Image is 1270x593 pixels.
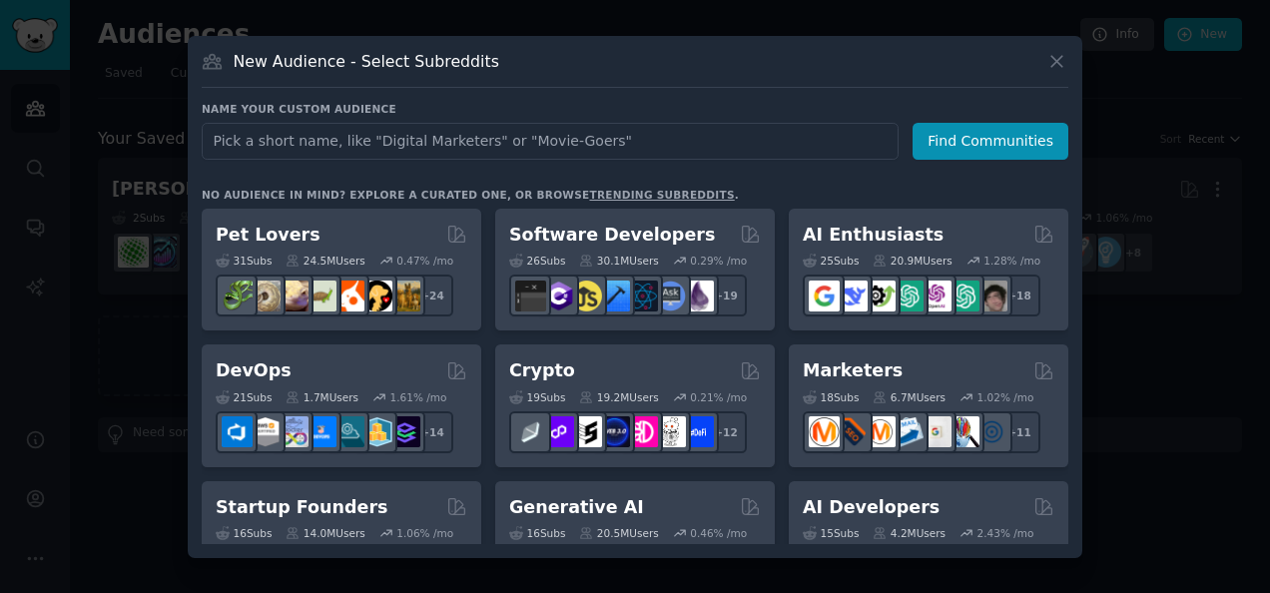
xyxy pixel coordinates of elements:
[571,281,602,311] img: learnjavascript
[683,416,714,447] img: defi_
[216,495,387,520] h2: Startup Founders
[579,526,658,540] div: 20.5M Users
[222,416,253,447] img: azuredevops
[690,254,747,268] div: 0.29 % /mo
[865,416,896,447] img: AskMarketing
[543,281,574,311] img: csharp
[509,390,565,404] div: 19 Sub s
[589,189,734,201] a: trending subreddits
[202,188,739,202] div: No audience in mind? Explore a curated one, or browse .
[216,223,320,248] h2: Pet Lovers
[690,526,747,540] div: 0.46 % /mo
[803,526,859,540] div: 15 Sub s
[627,281,658,311] img: reactnative
[509,223,715,248] h2: Software Developers
[361,281,392,311] img: PetAdvice
[705,275,747,316] div: + 19
[803,390,859,404] div: 18 Sub s
[803,358,903,383] h2: Marketers
[809,416,840,447] img: content_marketing
[306,416,336,447] img: DevOpsLinks
[250,281,281,311] img: ballpython
[873,390,946,404] div: 6.7M Users
[983,254,1040,268] div: 1.28 % /mo
[515,281,546,311] img: software
[705,411,747,453] div: + 12
[411,411,453,453] div: + 14
[998,411,1040,453] div: + 11
[543,416,574,447] img: 0xPolygon
[306,281,336,311] img: turtle
[411,275,453,316] div: + 24
[333,416,364,447] img: platformengineering
[921,281,952,311] img: OpenAIDev
[216,358,292,383] h2: DevOps
[893,416,924,447] img: Emailmarketing
[216,390,272,404] div: 21 Sub s
[803,495,940,520] h2: AI Developers
[976,281,1007,311] img: ArtificalIntelligence
[579,390,658,404] div: 19.2M Users
[396,526,453,540] div: 1.06 % /mo
[998,275,1040,316] div: + 18
[803,254,859,268] div: 25 Sub s
[361,416,392,447] img: aws_cdk
[509,495,644,520] h2: Generative AI
[655,416,686,447] img: CryptoNews
[515,416,546,447] img: ethfinance
[683,281,714,311] img: elixir
[286,526,364,540] div: 14.0M Users
[690,390,747,404] div: 0.21 % /mo
[389,416,420,447] img: PlatformEngineers
[599,416,630,447] img: web3
[655,281,686,311] img: AskComputerScience
[977,526,1034,540] div: 2.43 % /mo
[278,416,309,447] img: Docker_DevOps
[286,254,364,268] div: 24.5M Users
[571,416,602,447] img: ethstaker
[893,281,924,311] img: chatgpt_promptDesign
[333,281,364,311] img: cockatiel
[873,526,946,540] div: 4.2M Users
[803,223,944,248] h2: AI Enthusiasts
[976,416,1007,447] img: OnlineMarketing
[809,281,840,311] img: GoogleGeminiAI
[216,254,272,268] div: 31 Sub s
[977,390,1034,404] div: 1.02 % /mo
[865,281,896,311] img: AItoolsCatalog
[837,416,868,447] img: bigseo
[278,281,309,311] img: leopardgeckos
[509,254,565,268] div: 26 Sub s
[234,51,499,72] h3: New Audience - Select Subreddits
[921,416,952,447] img: googleads
[509,358,575,383] h2: Crypto
[202,123,899,160] input: Pick a short name, like "Digital Marketers" or "Movie-Goers"
[389,281,420,311] img: dogbreed
[216,526,272,540] div: 16 Sub s
[913,123,1068,160] button: Find Communities
[390,390,447,404] div: 1.61 % /mo
[627,416,658,447] img: defiblockchain
[250,416,281,447] img: AWS_Certified_Experts
[949,416,979,447] img: MarketingResearch
[396,254,453,268] div: 0.47 % /mo
[949,281,979,311] img: chatgpt_prompts_
[202,102,1068,116] h3: Name your custom audience
[873,254,952,268] div: 20.9M Users
[599,281,630,311] img: iOSProgramming
[509,526,565,540] div: 16 Sub s
[286,390,358,404] div: 1.7M Users
[579,254,658,268] div: 30.1M Users
[837,281,868,311] img: DeepSeek
[222,281,253,311] img: herpetology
